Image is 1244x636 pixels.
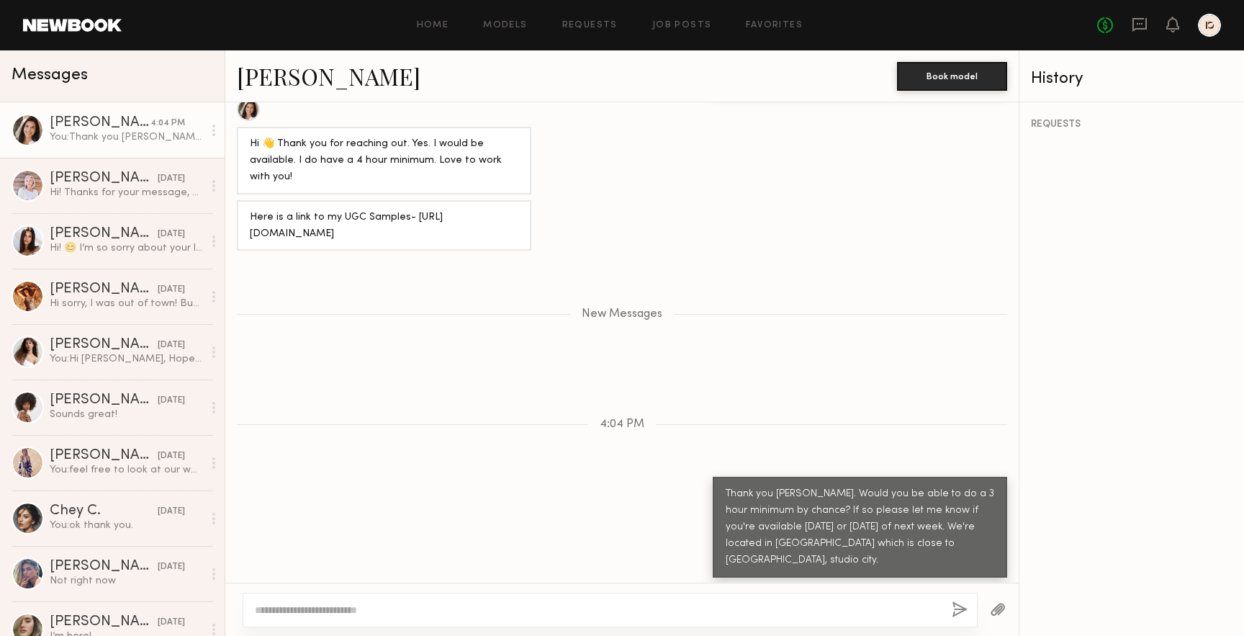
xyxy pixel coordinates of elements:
div: You: Thank you [PERSON_NAME]. Would you be able to do a 3 hour minimum by chance? If so please le... [50,130,203,144]
a: Models [483,21,527,30]
div: [PERSON_NAME] [50,338,158,352]
div: [DATE] [158,283,185,297]
div: [DATE] [158,449,185,463]
div: REQUESTS [1031,120,1232,130]
div: History [1031,71,1232,87]
a: Book model [897,69,1007,81]
div: Thank you [PERSON_NAME]. Would you be able to do a 3 hour minimum by chance? If so please let me ... [726,486,994,569]
div: You: ok thank you. [50,519,203,532]
div: [DATE] [158,228,185,241]
a: Requests [562,21,618,30]
div: Sounds great! [50,408,203,421]
div: [PERSON_NAME] [50,393,158,408]
div: [DATE] [158,394,185,408]
div: You: Hi [PERSON_NAME], Hope you’re doing well! I wanted to see if you’re available for a 1-hour s... [50,352,203,366]
div: [PERSON_NAME] [50,449,158,463]
a: Favorites [746,21,803,30]
div: [PERSON_NAME] [50,171,158,186]
div: [DATE] [158,339,185,352]
span: New Messages [582,308,662,321]
a: [PERSON_NAME] [237,61,420,91]
a: Job Posts [652,21,712,30]
div: Hi 👋 Thank you for reaching out. Yes. I would be available. I do have a 4 hour minimum. Love to w... [250,136,518,186]
div: Hi! Thanks for your message, yes, a 3- hour session would be great. I’m booked up all week next w... [50,186,203,200]
span: Messages [12,67,88,84]
div: Chey C. [50,504,158,519]
div: [DATE] [158,560,185,574]
div: [DATE] [158,172,185,186]
div: [PERSON_NAME] [50,116,150,130]
div: [DATE] [158,505,185,519]
button: Book model [897,62,1007,91]
a: Home [417,21,449,30]
div: [PERSON_NAME] [50,227,158,241]
div: Hi sorry, I was out of town! But I’m back :) [50,297,203,310]
div: [PERSON_NAME] [50,282,158,297]
div: [PERSON_NAME] [50,615,158,630]
div: Here is a link to my UGC Samples- [URL][DOMAIN_NAME] [250,210,518,243]
span: 4:04 PM [600,418,644,431]
div: [PERSON_NAME] [50,560,158,574]
div: 4:04 PM [150,117,185,130]
div: Not right now [50,574,203,588]
div: You: feel free to look at our website and socials for the style of photos and videos we'll be get... [50,463,203,477]
div: [DATE] [158,616,185,630]
div: Hi! 😊 I’m so sorry about your last message here. I hate that I missed that.. Yes, this week I am ... [50,241,203,255]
